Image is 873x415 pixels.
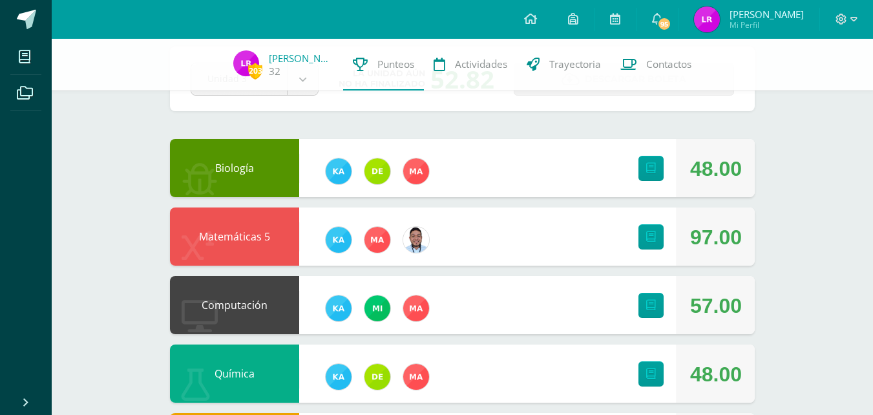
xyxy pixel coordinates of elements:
a: [PERSON_NAME] [269,52,333,65]
span: Punteos [377,58,414,71]
img: a0f5f5afb1d5eb19c05f5fc52693af15.png [364,364,390,390]
div: Computación [170,276,299,334]
a: 32 [269,65,280,78]
img: a0f5f5afb1d5eb19c05f5fc52693af15.png [364,158,390,184]
img: 2f2605d3e96bf6420cf8fd0f79f6437c.png [233,50,259,76]
img: 11a70570b33d653b35fbbd11dfde3caa.png [326,295,352,321]
img: 11a70570b33d653b35fbbd11dfde3caa.png [326,227,352,253]
img: c0bc5b3ae419b3647d5e54388e607386.png [364,295,390,321]
img: 2fed5c3f2027da04ec866e2a5436f393.png [364,227,390,253]
span: Actividades [455,58,507,71]
a: Trayectoria [517,39,611,90]
img: 11a70570b33d653b35fbbd11dfde3caa.png [326,364,352,390]
span: 203 [248,63,262,79]
span: Contactos [646,58,691,71]
div: 48.00 [690,140,742,198]
div: 48.00 [690,345,742,403]
img: 11a70570b33d653b35fbbd11dfde3caa.png [326,158,352,184]
div: 57.00 [690,277,742,335]
img: 2fed5c3f2027da04ec866e2a5436f393.png [403,295,429,321]
a: Punteos [343,39,424,90]
span: 95 [657,17,671,31]
a: Actividades [424,39,517,90]
div: Matemáticas 5 [170,207,299,266]
span: Trayectoria [549,58,601,71]
div: Química [170,345,299,403]
span: [PERSON_NAME] [730,8,804,21]
div: 97.00 [690,208,742,266]
span: Mi Perfil [730,19,804,30]
img: 2fed5c3f2027da04ec866e2a5436f393.png [403,364,429,390]
img: 357e785a6d7cc70d237915b2667a6b59.png [403,227,429,253]
a: Contactos [611,39,701,90]
img: 2f2605d3e96bf6420cf8fd0f79f6437c.png [694,6,720,32]
img: 2fed5c3f2027da04ec866e2a5436f393.png [403,158,429,184]
div: Biología [170,139,299,197]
